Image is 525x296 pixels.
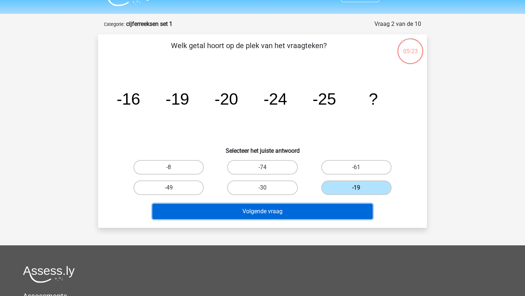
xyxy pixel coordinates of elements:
[166,90,189,108] tspan: -19
[110,141,415,154] h6: Selecteer het juiste antwoord
[133,180,204,195] label: -49
[321,160,392,175] label: -61
[312,90,336,108] tspan: -25
[23,266,75,283] img: Assessly logo
[104,22,125,27] small: Categorie:
[152,204,373,219] button: Volgende vraag
[374,20,421,28] div: Vraag 2 van de 10
[264,90,287,108] tspan: -24
[369,90,378,108] tspan: ?
[117,90,140,108] tspan: -16
[215,90,238,108] tspan: -20
[110,40,388,62] p: Welk getal hoort op de plek van het vraagteken?
[126,20,172,27] strong: cijferreeksen set 1
[321,180,392,195] label: -19
[227,160,297,175] label: -74
[397,38,424,56] div: 05:23
[133,160,204,175] label: -8
[227,180,297,195] label: -30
